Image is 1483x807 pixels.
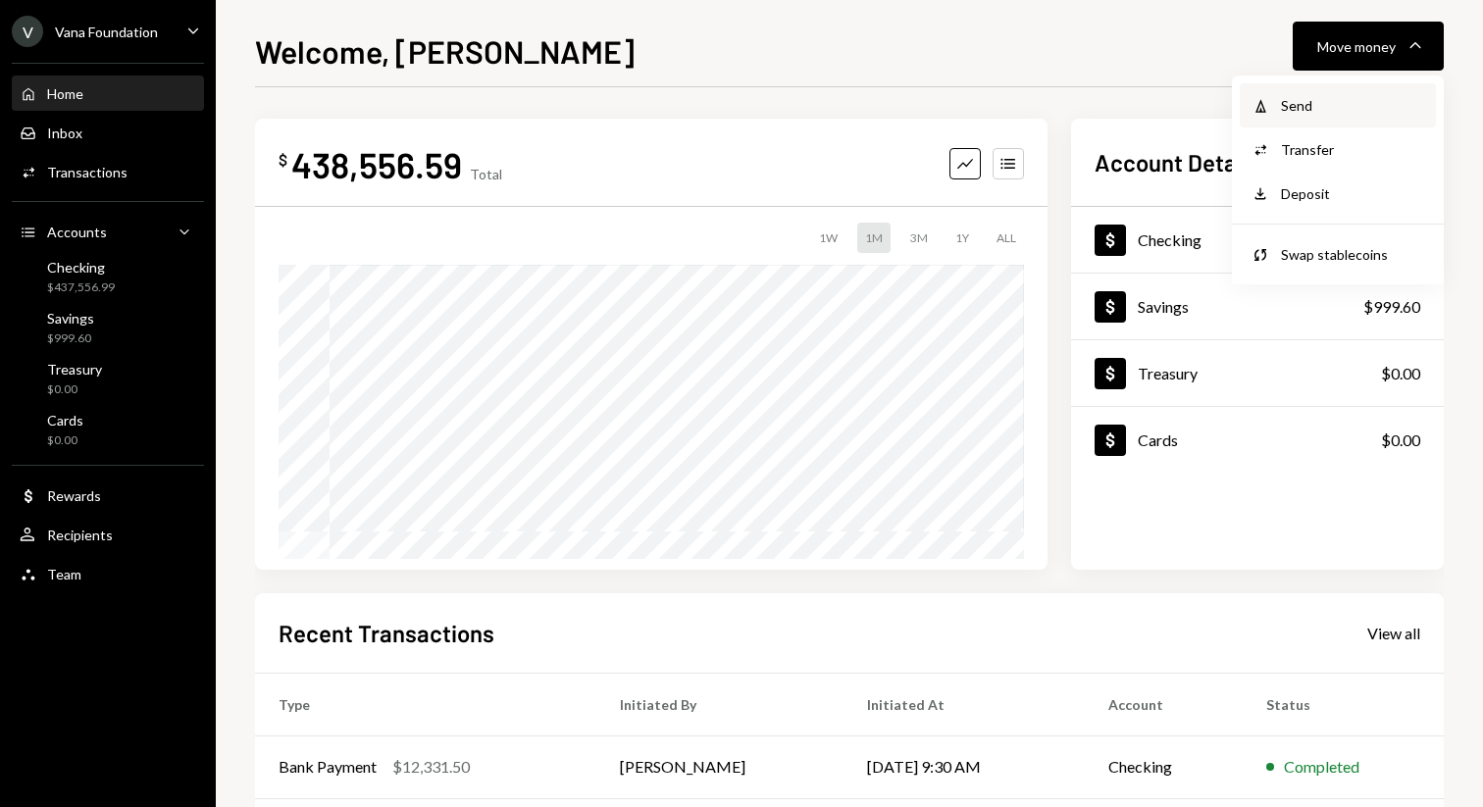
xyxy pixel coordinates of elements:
[47,412,83,429] div: Cards
[1138,430,1178,449] div: Cards
[989,223,1024,253] div: ALL
[291,142,462,186] div: 438,556.59
[1095,146,1260,178] h2: Account Details
[1281,139,1424,160] div: Transfer
[1071,407,1444,473] a: Cards$0.00
[470,166,502,182] div: Total
[844,735,1085,798] td: [DATE] 9:30 AM
[12,214,204,249] a: Accounts
[255,673,596,735] th: Type
[1138,297,1189,316] div: Savings
[47,566,81,582] div: Team
[1243,673,1444,735] th: Status
[1293,22,1444,71] button: Move money
[811,223,845,253] div: 1W
[844,673,1085,735] th: Initiated At
[47,361,102,378] div: Treasury
[1284,755,1359,779] div: Completed
[1085,673,1244,735] th: Account
[47,224,107,240] div: Accounts
[596,735,844,798] td: [PERSON_NAME]
[596,673,844,735] th: Initiated By
[47,487,101,504] div: Rewards
[47,164,128,180] div: Transactions
[1367,624,1420,643] div: View all
[1138,230,1202,249] div: Checking
[1381,362,1420,385] div: $0.00
[12,304,204,351] a: Savings$999.60
[1281,95,1424,116] div: Send
[1381,429,1420,452] div: $0.00
[1281,183,1424,204] div: Deposit
[12,115,204,150] a: Inbox
[1281,244,1424,265] div: Swap stablecoins
[279,755,377,779] div: Bank Payment
[55,24,158,40] div: Vana Foundation
[47,85,83,102] div: Home
[857,223,891,253] div: 1M
[47,330,94,347] div: $999.60
[279,150,287,170] div: $
[1071,274,1444,339] a: Savings$999.60
[12,556,204,591] a: Team
[12,16,43,47] div: V
[47,259,115,276] div: Checking
[12,406,204,453] a: Cards$0.00
[1071,340,1444,406] a: Treasury$0.00
[47,279,115,296] div: $437,556.99
[1138,364,1198,382] div: Treasury
[902,223,936,253] div: 3M
[47,527,113,543] div: Recipients
[255,31,635,71] h1: Welcome, [PERSON_NAME]
[47,125,82,141] div: Inbox
[1317,36,1396,57] div: Move money
[1071,207,1444,273] a: Checking$437,556.99
[12,154,204,189] a: Transactions
[392,755,470,779] div: $12,331.50
[47,381,102,398] div: $0.00
[12,76,204,111] a: Home
[12,478,204,513] a: Rewards
[279,617,494,649] h2: Recent Transactions
[12,517,204,552] a: Recipients
[1367,622,1420,643] a: View all
[12,355,204,402] a: Treasury$0.00
[12,253,204,300] a: Checking$437,556.99
[47,432,83,449] div: $0.00
[1085,735,1244,798] td: Checking
[1363,295,1420,319] div: $999.60
[47,310,94,327] div: Savings
[947,223,977,253] div: 1Y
